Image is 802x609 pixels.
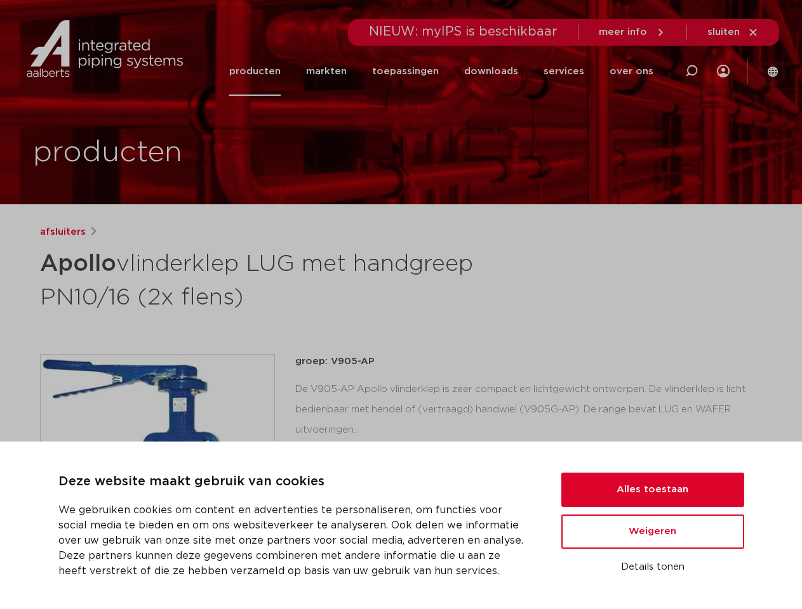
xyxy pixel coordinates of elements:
[58,502,531,579] p: We gebruiken cookies om content en advertenties te personaliseren, om functies voor social media ...
[561,556,744,578] button: Details tonen
[707,27,740,37] span: sluiten
[58,472,531,492] p: Deze website maakt gebruik van cookies
[40,252,116,275] strong: Apollo
[561,473,744,507] button: Alles toestaan
[306,47,347,96] a: markten
[229,47,653,96] nav: Menu
[295,354,763,369] p: groep: V905-AP
[544,47,584,96] a: services
[599,27,647,37] span: meer info
[369,25,558,38] span: NIEUW: myIPS is beschikbaar
[33,133,182,173] h1: producten
[561,514,744,549] button: Weigeren
[229,47,281,96] a: producten
[610,47,653,96] a: over ons
[599,27,666,38] a: meer info
[41,355,274,588] img: Product Image for Apollo vlinderklep LUG met handgreep PN10/16 (2x flens)
[707,27,759,38] a: sluiten
[372,47,439,96] a: toepassingen
[40,245,517,313] h1: vlinderklep LUG met handgreep PN10/16 (2x flens)
[40,225,86,240] a: afsluiters
[295,379,763,506] div: De V905-AP Apollo vlinderklep is zeer compact en lichtgewicht ontworpen. De vlinderklep is licht ...
[464,47,518,96] a: downloads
